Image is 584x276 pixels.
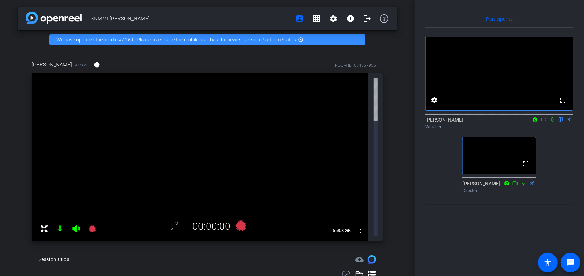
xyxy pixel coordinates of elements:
[298,37,303,43] mat-icon: highlight_off
[295,14,304,23] mat-icon: account_box
[430,96,438,104] mat-icon: settings
[355,255,364,264] span: Destinations for your clips
[171,227,188,232] div: P
[49,34,365,45] div: We have updated the app to v2.15.0. Please make sure the mobile user has the newest version.
[312,14,321,23] mat-icon: grid_on
[171,221,178,226] span: FPS
[26,12,82,24] img: app-logo
[74,62,88,68] span: Chrome
[355,255,364,264] mat-icon: cloud_upload
[543,258,552,267] mat-icon: accessibility
[522,160,530,168] mat-icon: fullscreen
[91,12,291,26] span: SNMMI [PERSON_NAME]
[32,61,72,69] span: [PERSON_NAME]
[94,62,100,68] mat-icon: info
[346,14,355,23] mat-icon: info
[425,124,573,130] div: Watcher
[368,255,376,264] img: Session clips
[335,62,376,69] div: ROOM ID: 654857956
[39,256,69,263] div: Session Clips
[354,227,362,235] mat-icon: fullscreen
[261,37,296,43] a: Platform Status
[188,220,235,232] div: 00:00:00
[462,180,536,194] div: [PERSON_NAME]
[486,17,513,21] span: Participants
[330,226,353,235] span: 558.8 GB
[566,258,575,267] mat-icon: message
[462,187,536,194] div: Director
[557,116,565,122] mat-icon: flip
[329,14,338,23] mat-icon: settings
[363,14,371,23] mat-icon: logout
[559,96,567,104] mat-icon: fullscreen
[425,116,573,130] div: [PERSON_NAME]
